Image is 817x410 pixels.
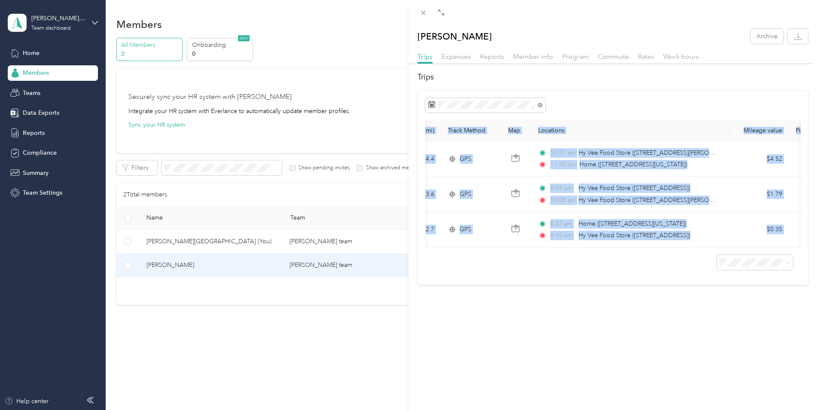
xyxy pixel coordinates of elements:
[579,149,738,156] span: Hy Vee Food Store ([STREET_ADDRESS][PERSON_NAME])
[729,177,789,212] td: $1.79
[550,148,575,158] span: 10:37 am
[442,52,471,61] span: Expenses
[441,120,501,141] th: Track Method
[550,219,575,229] span: 8:07 am
[769,362,817,410] iframe: Everlance-gr Chat Button Frame
[531,120,729,141] th: Locations
[729,141,789,177] td: $4.52
[579,161,687,168] span: Home ([STREET_ADDRESS][US_STATE])
[663,52,699,61] span: Work hours
[598,52,629,61] span: Commute
[638,52,654,61] span: Rates
[579,196,738,204] span: Hy Vee Food Store ([STREET_ADDRESS][PERSON_NAME])
[729,212,789,248] td: $0.35
[562,52,589,61] span: Program
[460,190,471,199] span: GPS
[513,52,553,61] span: Member info
[460,225,471,234] span: GPS
[418,29,492,44] p: [PERSON_NAME]
[579,220,686,227] span: Home ([STREET_ADDRESS][US_STATE])
[418,71,808,83] h2: Trips
[550,231,575,240] span: 8:15 am
[729,120,789,141] th: Mileage value
[550,160,576,169] span: 11:30 am
[579,232,690,239] span: Hy Vee Food Store ([STREET_ADDRESS])
[418,52,433,61] span: Trips
[579,184,690,192] span: Hy Vee Food Store ([STREET_ADDRESS])
[550,184,575,193] span: 8:59 am
[460,154,471,164] span: GPS
[501,120,531,141] th: Map
[480,52,504,61] span: Reports
[750,29,783,44] button: Archive
[550,196,575,205] span: 10:08 am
